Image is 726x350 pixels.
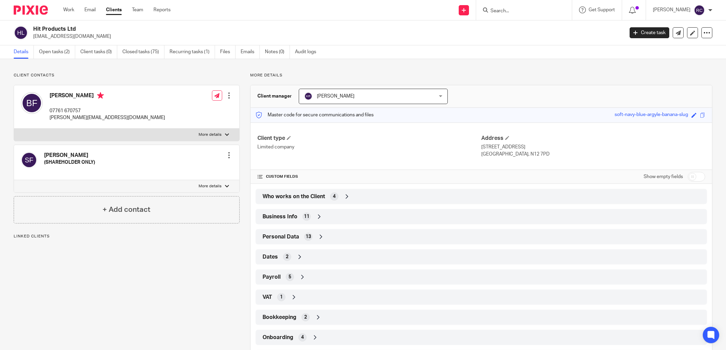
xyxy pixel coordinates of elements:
img: svg%3E [694,5,705,16]
p: 07761 670757 [50,107,165,114]
img: Pixie [14,5,48,15]
a: Audit logs [295,45,321,59]
h4: Client type [257,135,481,142]
h5: (SHAREHOLDER ONLY) [44,159,95,166]
h4: [PERSON_NAME] [44,152,95,159]
label: Show empty fields [644,173,683,180]
img: svg%3E [21,152,37,168]
p: [PERSON_NAME] [653,6,690,13]
img: svg%3E [14,26,28,40]
i: Primary [97,92,104,99]
span: [PERSON_NAME] [317,94,354,99]
p: More details [250,73,712,78]
div: soft-navy-blue-argyle-banana-slug [615,111,688,119]
a: Notes (0) [265,45,290,59]
span: Dates [263,253,278,261]
input: Search [490,8,551,14]
a: Create task [630,27,669,38]
a: Team [132,6,143,13]
span: 2 [304,314,307,321]
h2: Hit Products Ltd [33,26,502,33]
p: More details [199,184,221,189]
a: Clients [106,6,122,13]
p: Client contacts [14,73,240,78]
span: 4 [301,334,304,341]
h4: + Add contact [103,204,150,215]
img: svg%3E [21,92,43,114]
p: [GEOGRAPHIC_DATA], N12 7PD [481,151,705,158]
span: Bookkeeping [263,314,296,321]
span: 4 [333,193,336,200]
a: Details [14,45,34,59]
a: Client tasks (0) [80,45,117,59]
span: 11 [304,213,309,220]
h4: Address [481,135,705,142]
span: 1 [280,294,283,301]
p: [PERSON_NAME][EMAIL_ADDRESS][DOMAIN_NAME] [50,114,165,121]
a: Open tasks (2) [39,45,75,59]
span: Who works on the Client [263,193,325,200]
p: More details [199,132,221,137]
p: Limited company [257,144,481,150]
h4: CUSTOM FIELDS [257,174,481,179]
h3: Client manager [257,93,292,100]
img: svg%3E [304,92,312,100]
span: VAT [263,294,272,301]
span: Personal Data [263,233,299,240]
span: 2 [286,253,288,260]
p: Master code for secure communications and files [256,112,374,118]
h4: [PERSON_NAME] [50,92,165,101]
span: 13 [306,233,311,240]
span: Onboarding [263,334,293,341]
a: Closed tasks (75) [122,45,164,59]
span: Get Support [589,8,615,12]
a: Reports [153,6,171,13]
p: [EMAIL_ADDRESS][DOMAIN_NAME] [33,33,619,40]
a: Email [84,6,96,13]
span: 5 [288,274,291,280]
span: Payroll [263,274,281,281]
p: Linked clients [14,234,240,239]
p: [STREET_ADDRESS] [481,144,705,150]
a: Recurring tasks (1) [170,45,215,59]
a: Files [220,45,236,59]
a: Emails [241,45,260,59]
span: Business Info [263,213,297,220]
a: Work [63,6,74,13]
